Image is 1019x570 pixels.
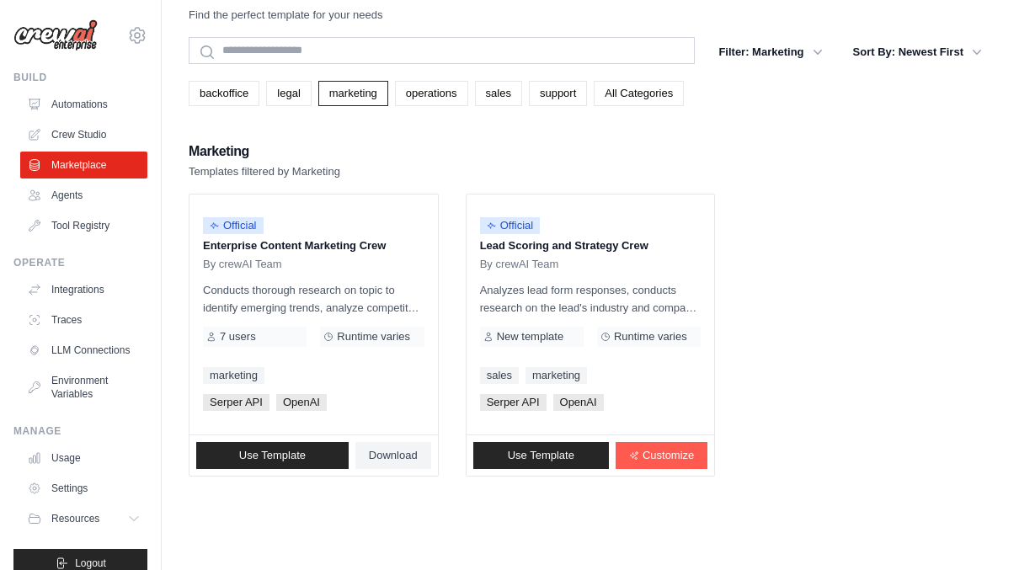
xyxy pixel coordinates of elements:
[529,81,587,106] a: support
[51,512,99,525] span: Resources
[594,81,684,106] a: All Categories
[553,394,604,411] span: OpenAI
[497,330,563,344] span: New template
[20,505,147,532] button: Resources
[843,37,992,67] button: Sort By: Newest First
[20,212,147,239] a: Tool Registry
[20,337,147,364] a: LLM Connections
[480,367,519,384] a: sales
[395,81,468,106] a: operations
[203,237,424,254] p: Enterprise Content Marketing Crew
[20,276,147,303] a: Integrations
[239,449,306,462] span: Use Template
[20,367,147,408] a: Environment Variables
[616,442,707,469] a: Customize
[480,217,541,234] span: Official
[337,330,410,344] span: Runtime varies
[266,81,311,106] a: legal
[614,330,687,344] span: Runtime varies
[20,445,147,471] a: Usage
[75,557,106,570] span: Logout
[480,237,702,254] p: Lead Scoring and Strategy Crew
[20,152,147,178] a: Marketplace
[20,475,147,502] a: Settings
[203,217,264,234] span: Official
[13,19,98,51] img: Logo
[355,442,431,469] a: Download
[475,81,522,106] a: sales
[20,306,147,333] a: Traces
[643,449,694,462] span: Customize
[196,442,349,469] a: Use Template
[220,330,256,344] span: 7 users
[20,121,147,148] a: Crew Studio
[189,7,383,24] p: Find the perfect template for your needs
[13,424,147,438] div: Manage
[13,256,147,269] div: Operate
[480,394,547,411] span: Serper API
[369,449,418,462] span: Download
[480,258,559,271] span: By crewAI Team
[203,367,264,384] a: marketing
[13,71,147,84] div: Build
[20,91,147,118] a: Automations
[203,258,282,271] span: By crewAI Team
[203,394,269,411] span: Serper API
[203,281,424,317] p: Conducts thorough research on topic to identify emerging trends, analyze competitor strategies, a...
[508,449,574,462] span: Use Template
[189,163,340,180] p: Templates filtered by Marketing
[20,182,147,209] a: Agents
[276,394,327,411] span: OpenAI
[189,140,340,163] h2: Marketing
[526,367,587,384] a: marketing
[708,37,832,67] button: Filter: Marketing
[189,81,259,106] a: backoffice
[318,81,388,106] a: marketing
[473,442,609,469] a: Use Template
[480,281,702,317] p: Analyzes lead form responses, conducts research on the lead's industry and company, and scores th...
